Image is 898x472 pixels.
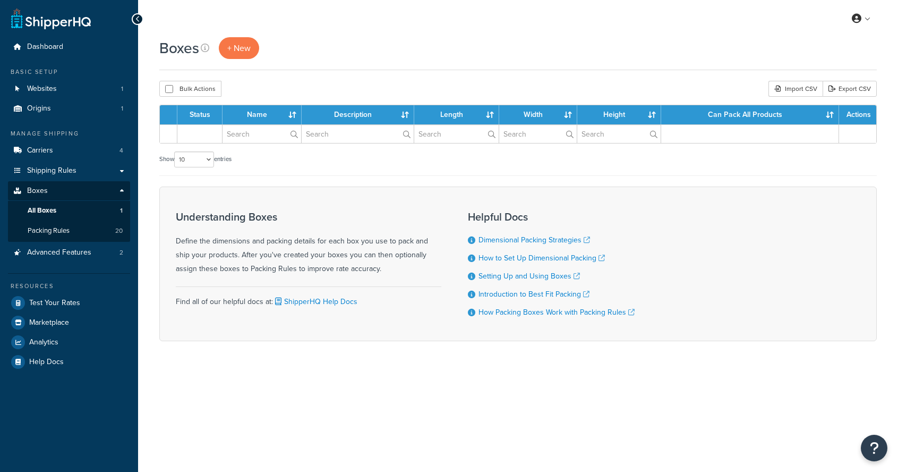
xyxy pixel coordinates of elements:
li: Websites [8,79,130,99]
span: 1 [120,206,123,215]
span: Marketplace [29,318,69,327]
span: Boxes [27,187,48,196]
th: Can Pack All Products [661,105,839,124]
label: Show entries [159,151,232,167]
select: Showentries [174,151,214,167]
a: Advanced Features 2 [8,243,130,263]
span: + New [227,42,251,54]
th: Name [223,105,302,124]
span: 20 [115,226,123,235]
a: How Packing Boxes Work with Packing Rules [478,307,635,318]
a: Origins 1 [8,99,130,119]
span: Advanced Features [27,248,91,257]
th: Length [414,105,499,124]
span: Websites [27,85,57,94]
h3: Understanding Boxes [176,211,441,223]
a: Test Your Rates [8,293,130,313]
h3: Helpful Docs [468,211,635,223]
input: Search [577,125,661,143]
input: Search [223,125,301,143]
li: Advanced Features [8,243,130,263]
span: Help Docs [29,358,64,367]
span: Test Your Rates [29,299,80,308]
a: Shipping Rules [8,161,130,181]
span: 4 [119,146,123,155]
span: 2 [119,248,123,257]
div: Basic Setup [8,68,130,77]
a: Boxes [8,181,130,201]
span: All Boxes [28,206,56,215]
th: Actions [839,105,876,124]
a: Marketplace [8,313,130,332]
a: Dashboard [8,37,130,57]
a: Introduction to Best Fit Packing [478,289,589,300]
span: Dashboard [27,43,63,52]
a: Packing Rules 20 [8,221,130,241]
input: Search [499,125,577,143]
a: Carriers 4 [8,141,130,161]
th: Status [177,105,223,124]
a: Analytics [8,333,130,352]
li: Packing Rules [8,221,130,241]
a: How to Set Up Dimensional Packing [478,252,605,264]
a: ShipperHQ Help Docs [273,296,357,307]
li: Carriers [8,141,130,161]
h1: Boxes [159,38,199,58]
li: All Boxes [8,201,130,221]
li: Origins [8,99,130,119]
li: Boxes [8,181,130,242]
div: Find all of our helpful docs at: [176,286,441,309]
a: Export CSV [823,81,877,97]
span: 1 [121,104,123,113]
a: Websites 1 [8,79,130,99]
a: Setting Up and Using Boxes [478,271,580,282]
a: All Boxes 1 [8,201,130,221]
button: Open Resource Center [861,435,887,461]
a: Dimensional Packing Strategies [478,234,590,246]
a: Help Docs [8,352,130,372]
a: + New [219,37,259,59]
button: Bulk Actions [159,81,221,97]
div: Define the dimensions and packing details for each box you use to pack and ship your products. Af... [176,211,441,276]
a: ShipperHQ Home [11,8,91,29]
span: Origins [27,104,51,113]
div: Import CSV [768,81,823,97]
input: Search [302,125,414,143]
div: Resources [8,282,130,291]
th: Width [499,105,578,124]
span: Analytics [29,338,58,347]
span: Shipping Rules [27,166,76,175]
span: Packing Rules [28,226,70,235]
div: Manage Shipping [8,129,130,138]
th: Description [302,105,414,124]
span: 1 [121,85,123,94]
input: Search [414,125,499,143]
span: Carriers [27,146,53,155]
th: Height [577,105,661,124]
